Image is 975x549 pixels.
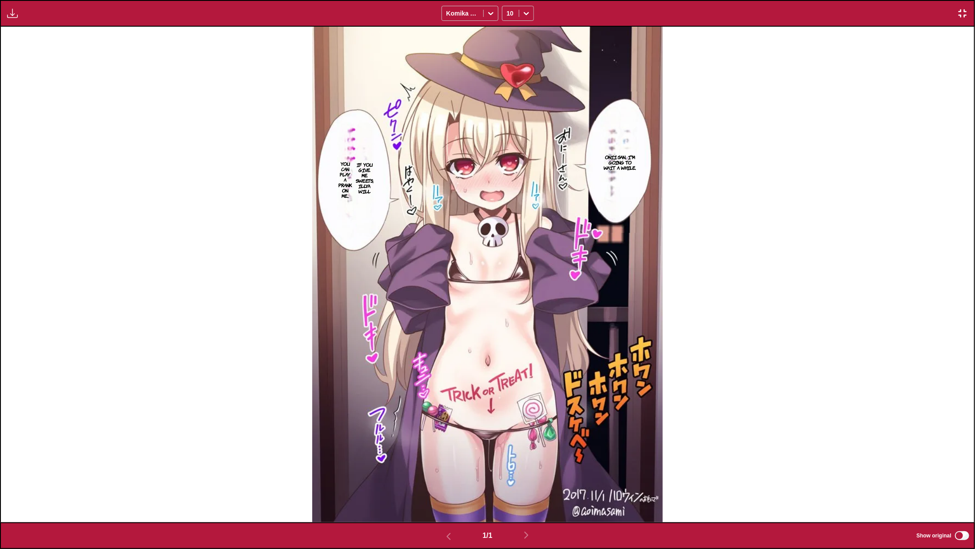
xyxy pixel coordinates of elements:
img: Manga Panel [312,27,663,523]
p: You can play a prank on me... [337,159,354,200]
img: Previous page [443,531,454,542]
input: Show original [955,531,969,540]
p: Onii-san... I'm going to wait a while. [601,152,639,172]
span: Show original [916,533,951,539]
span: 1 / 1 [482,532,492,540]
p: If you give me sweets, illya will [354,160,375,196]
img: Download translated images [7,8,18,19]
img: Next page [521,530,532,541]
